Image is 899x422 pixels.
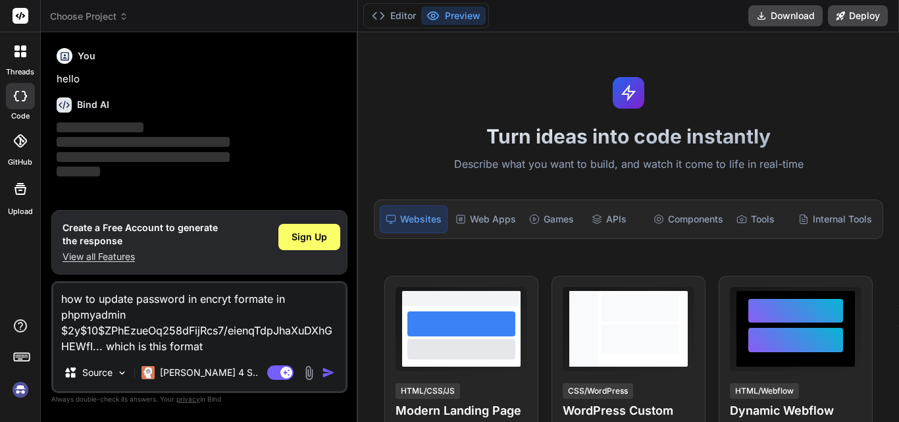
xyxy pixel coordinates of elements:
[57,122,143,132] span: ‌
[57,152,230,162] span: ‌
[8,157,32,168] label: GitHub
[396,402,527,420] h4: Modern Landing Page
[63,250,218,263] p: View all Features
[563,383,633,399] div: CSS/WordPress
[421,7,486,25] button: Preview
[586,205,646,233] div: APIs
[160,366,258,379] p: [PERSON_NAME] 4 S..
[524,205,583,233] div: Games
[292,230,327,244] span: Sign Up
[57,167,100,176] span: ‌
[366,124,891,148] h1: Turn ideas into code instantly
[322,366,335,379] img: icon
[648,205,729,233] div: Components
[176,395,200,403] span: privacy
[793,205,877,233] div: Internal Tools
[116,367,128,379] img: Pick Models
[450,205,521,233] div: Web Apps
[82,366,113,379] p: Source
[11,111,30,122] label: code
[731,205,790,233] div: Tools
[57,72,345,87] p: hello
[78,49,95,63] h6: You
[301,365,317,381] img: attachment
[730,383,799,399] div: HTML/Webflow
[57,137,230,147] span: ‌
[366,156,891,173] p: Describe what you want to build, and watch it come to life in real-time
[380,205,448,233] div: Websites
[51,393,347,406] p: Always double-check its answers. Your in Bind
[63,221,218,248] h1: Create a Free Account to generate the response
[50,10,128,23] span: Choose Project
[6,66,34,78] label: threads
[8,206,33,217] label: Upload
[828,5,888,26] button: Deploy
[9,379,32,401] img: signin
[77,98,109,111] h6: Bind AI
[396,383,460,399] div: HTML/CSS/JS
[748,5,823,26] button: Download
[53,283,346,354] textarea: how to update password in encryt formate in phpmyadmin $2y$10$ZPhEzueOq258dFijRcs7/eienqTdpJhaXuD...
[367,7,421,25] button: Editor
[141,366,155,379] img: Claude 4 Sonnet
